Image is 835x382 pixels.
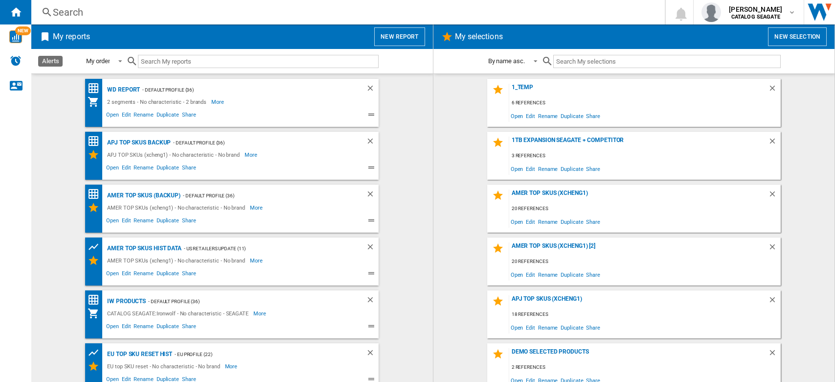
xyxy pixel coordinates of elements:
div: CATALOG SEAGATE:Ironwolf - No characteristic - SEAGATE [105,308,253,319]
div: Delete [768,348,781,361]
span: Rename [537,321,559,334]
div: - EU Profile (22) [172,348,346,360]
div: My Selections [88,255,105,266]
span: Duplicate [559,268,585,281]
span: Rename [132,163,155,175]
span: More [250,255,264,266]
div: APJ TOP SKUs (xcheng1) - No characteristic - No brand [105,149,245,161]
div: AMER TOP SKUs (xcheng1) - No characteristic - No brand [105,202,250,214]
div: 6 references [509,97,781,109]
div: Search [53,5,639,19]
div: My Assortment [88,96,105,108]
span: More [211,96,226,108]
div: APJ TOP SKUs (xcheng1) [509,295,768,309]
div: - Default profile (36) [171,137,346,149]
span: Duplicate [155,163,181,175]
span: NEW [15,26,31,35]
div: My Assortment [88,308,105,319]
span: Duplicate [559,162,585,175]
div: APJ TOP SKUs backup [105,137,171,149]
span: Edit [524,162,537,175]
span: Edit [120,163,133,175]
div: - Default profile (36) [181,190,346,202]
div: Delete [768,242,781,256]
div: My Selections [88,360,105,372]
span: Rename [537,215,559,228]
div: 2 segments - No characteristic - 2 brands [105,96,211,108]
div: My order [86,57,110,65]
div: Delete [768,84,781,97]
button: New selection [768,27,827,46]
span: Edit [120,269,133,281]
span: Share [181,216,198,228]
div: 20 references [509,256,781,268]
div: 18 references [509,309,781,321]
div: Delete [768,190,781,203]
span: Duplicate [559,321,585,334]
div: Delete [366,295,379,308]
span: Edit [524,268,537,281]
div: IW products [105,295,146,308]
div: My Selections [88,202,105,214]
div: Delete [768,137,781,150]
div: AMER TOP SKUs HIST DATA [105,242,181,255]
span: Open [105,269,120,281]
span: More [253,308,268,319]
span: More [245,149,259,161]
span: Share [585,109,602,122]
div: Delete [366,242,379,255]
span: Share [181,322,198,334]
span: Duplicate [155,269,181,281]
span: Edit [120,110,133,122]
span: Edit [120,216,133,228]
div: AMER TOP SKUs (xcheng1) [509,190,768,203]
div: Delete [768,295,781,309]
span: Rename [132,322,155,334]
span: Duplicate [559,215,585,228]
span: More [250,202,264,214]
div: Delete [366,190,379,202]
div: - US retailers Update (11) [181,242,346,255]
input: Search My selections [553,55,781,68]
span: Open [105,322,120,334]
span: Rename [537,268,559,281]
span: Duplicate [559,109,585,122]
div: Price Matrix [88,294,105,306]
input: Search My reports [138,55,379,68]
div: 3 references [509,150,781,162]
span: Open [105,216,120,228]
div: AMER TOP SKUs (xcheng1) - No characteristic - No brand [105,255,250,266]
span: Edit [524,109,537,122]
span: Open [509,109,525,122]
div: EU top SKU reset - No characteristic - No brand [105,360,225,372]
span: [PERSON_NAME] [729,4,782,14]
div: WD report [105,84,140,96]
span: Share [585,215,602,228]
span: Rename [132,269,155,281]
h2: My reports [51,27,92,46]
span: Share [585,162,602,175]
div: 20 references [509,203,781,215]
span: Open [105,110,120,122]
span: Share [585,268,602,281]
div: 1_temp [509,84,768,97]
button: New report [374,27,425,46]
span: Open [509,268,525,281]
span: Edit [524,215,537,228]
span: Duplicate [155,216,181,228]
div: 1TB Expansion Seagate + Competitor [509,137,768,150]
div: Price Matrix [88,188,105,200]
span: Share [181,110,198,122]
div: Price Matrix [88,82,105,95]
span: Open [105,163,120,175]
div: - Default profile (36) [146,295,346,308]
span: Edit [524,321,537,334]
span: Open [509,162,525,175]
div: My Selections [88,149,105,161]
span: Share [181,163,198,175]
span: Open [509,321,525,334]
div: Delete [366,84,379,96]
div: AMER TOP SKUs (xcheng1) [2] [509,242,768,256]
span: Share [181,269,198,281]
div: By name asc. [488,57,525,65]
